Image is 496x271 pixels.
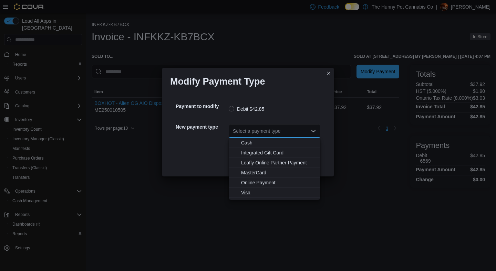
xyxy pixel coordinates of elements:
h5: New payment type [176,120,227,134]
button: Integrated Gift Card [229,148,320,158]
span: Leafly Online Partner Payment [241,159,316,166]
button: MasterCard [229,168,320,178]
button: Closes this modal window [324,69,333,77]
h5: Payment to modify [176,99,227,113]
span: Integrated Gift Card [241,149,316,156]
div: Choose from the following options [229,138,320,198]
button: Leafly Online Partner Payment [229,158,320,168]
label: Debit $42.85 [229,105,264,113]
span: Online Payment [241,179,316,186]
span: Cash [241,139,316,146]
h1: Modify Payment Type [170,76,265,87]
button: Close list of options [311,128,316,134]
button: Cash [229,138,320,148]
span: Visa [241,189,316,196]
button: Online Payment [229,178,320,188]
button: Visa [229,188,320,198]
span: MasterCard [241,169,316,176]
